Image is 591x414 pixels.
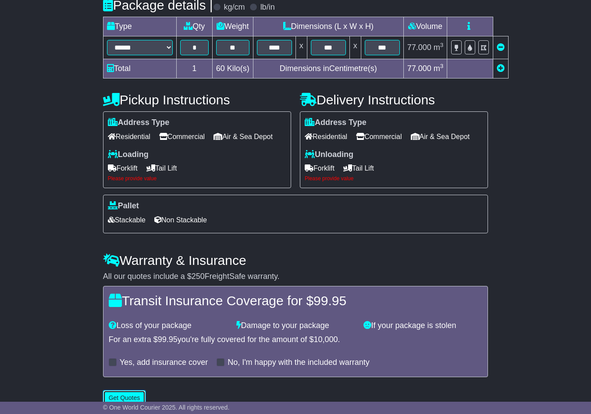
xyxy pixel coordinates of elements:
[305,175,483,182] div: Please provide value
[176,17,212,36] td: Qty
[158,335,178,344] span: 99.95
[305,130,347,143] span: Residential
[434,64,444,73] span: m
[497,64,505,73] a: Add new item
[253,59,403,79] td: Dimensions in Centimetre(s)
[108,161,138,175] span: Forklift
[228,358,370,368] label: No, I'm happy with the included warranty
[154,213,207,227] span: Non Stackable
[411,130,470,143] span: Air & Sea Depot
[212,59,253,79] td: Kilo(s)
[146,161,177,175] span: Tail Lift
[103,17,176,36] td: Type
[295,36,307,59] td: x
[253,17,403,36] td: Dimensions (L x W x H)
[109,335,483,345] div: For an extra $ you're fully covered for the amount of $ .
[260,3,275,12] label: lb/in
[434,43,444,52] span: m
[103,59,176,79] td: Total
[108,118,170,128] label: Address Type
[232,321,360,331] div: Damage to your package
[103,404,230,411] span: © One World Courier 2025. All rights reserved.
[300,93,488,107] h4: Delivery Instructions
[305,161,335,175] span: Forklift
[440,42,444,48] sup: 3
[103,272,488,282] div: All our quotes include a $ FreightSafe warranty.
[192,272,205,281] span: 250
[109,293,483,308] h4: Transit Insurance Coverage for $
[440,63,444,69] sup: 3
[216,64,225,73] span: 60
[108,201,139,211] label: Pallet
[407,64,431,73] span: 77.000
[120,358,208,368] label: Yes, add insurance cover
[224,3,245,12] label: kg/cm
[356,130,402,143] span: Commercial
[103,390,146,406] button: Get Quotes
[159,130,205,143] span: Commercial
[305,118,367,128] label: Address Type
[103,253,488,268] h4: Warranty & Insurance
[176,59,212,79] td: 1
[212,17,253,36] td: Weight
[313,335,338,344] span: 10,000
[349,36,361,59] td: x
[313,293,346,308] span: 99.95
[108,130,150,143] span: Residential
[343,161,374,175] span: Tail Lift
[108,175,286,182] div: Please provide value
[108,213,146,227] span: Stackable
[403,17,447,36] td: Volume
[103,93,291,107] h4: Pickup Instructions
[497,43,505,52] a: Remove this item
[407,43,431,52] span: 77.000
[305,150,353,160] label: Unloading
[104,321,232,331] div: Loss of your package
[214,130,273,143] span: Air & Sea Depot
[108,150,149,160] label: Loading
[359,321,487,331] div: If your package is stolen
